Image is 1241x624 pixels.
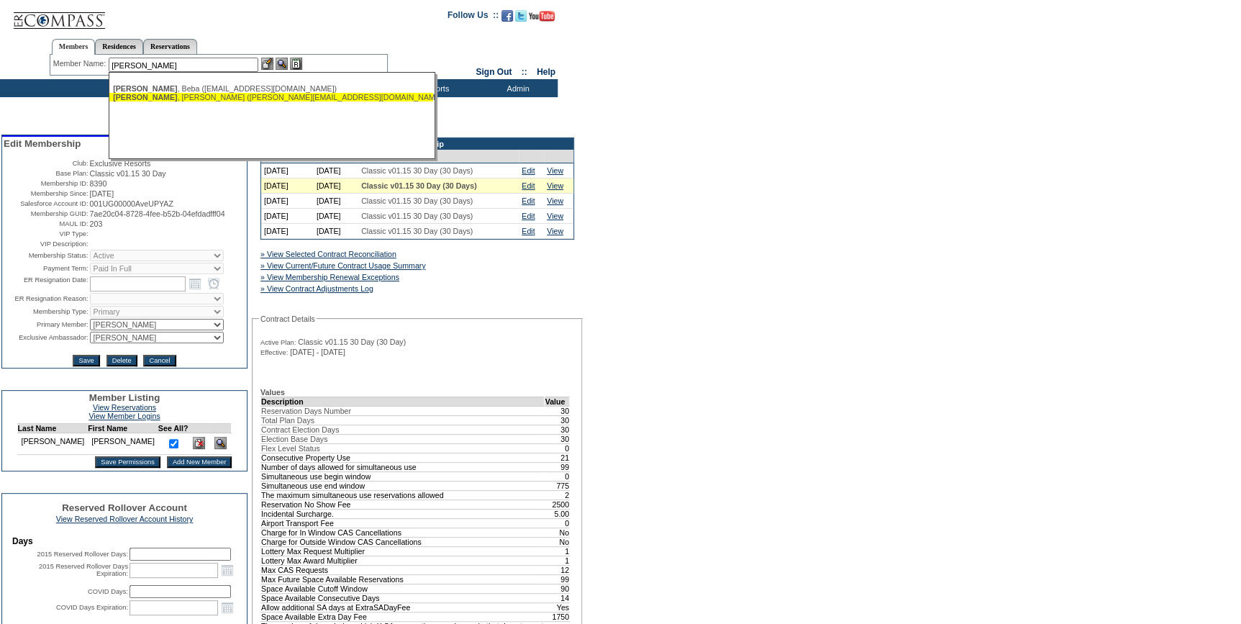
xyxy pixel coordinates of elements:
[261,209,314,224] td: [DATE]
[515,10,527,22] img: Follow us on Twitter
[17,433,88,455] td: [PERSON_NAME]
[261,435,327,443] span: Election Base Days
[522,181,535,190] a: Edit
[90,179,107,188] span: 8390
[4,293,88,304] td: ER Resignation Reason:
[4,209,88,218] td: Membership GUID:
[260,338,296,347] span: Active Plan:
[522,67,527,77] span: ::
[261,499,545,509] td: Reservation No Show Fee
[547,181,563,190] a: View
[261,481,545,490] td: Simultaneous use end window
[88,433,158,455] td: [PERSON_NAME]
[113,84,429,93] div: , Beba ([EMAIL_ADDRESS][DOMAIN_NAME])
[545,415,570,425] td: 30
[522,196,535,205] a: Edit
[515,14,527,23] a: Follow us on Twitter
[261,58,273,70] img: b_edit.gif
[545,546,570,556] td: 1
[95,39,143,54] a: Residences
[261,565,545,574] td: Max CAS Requests
[90,159,151,168] span: Exclusive Resorts
[261,490,545,499] td: The maximum simultaneous use reservations allowed
[4,240,88,248] td: VIP Description:
[4,250,88,261] td: Membership Status:
[537,67,555,77] a: Help
[261,462,545,471] td: Number of days allowed for simultaneous use
[529,14,555,23] a: Subscribe to our YouTube Channel
[545,602,570,612] td: Yes
[113,84,177,93] span: [PERSON_NAME]
[4,263,88,274] td: Payment Term:
[545,556,570,565] td: 1
[73,355,99,366] input: Save
[4,230,88,238] td: VIP Type:
[290,348,345,356] span: [DATE] - [DATE]
[261,453,545,462] td: Consecutive Property Use
[37,551,128,558] label: 2015 Reserved Rollover Days:
[545,434,570,443] td: 30
[361,227,473,235] span: Classic v01.15 30 Day (30 Days)
[475,79,558,97] td: Admin
[261,471,545,481] td: Simultaneous use begin window
[545,481,570,490] td: 775
[88,412,160,420] a: View Member Logins
[261,194,314,209] td: [DATE]
[361,166,473,175] span: Classic v01.15 30 Day (30 Days)
[143,39,197,54] a: Reservations
[4,169,88,178] td: Base Plan:
[113,93,177,101] span: [PERSON_NAME]
[261,528,545,537] td: Charge for In Window CAS Cancellations
[545,574,570,584] td: 99
[501,14,513,23] a: Become our fan on Facebook
[158,424,188,433] td: See All?
[187,276,203,291] a: Open the calendar popup.
[4,159,88,168] td: Club:
[62,502,187,513] span: Reserved Rollover Account
[261,584,545,593] td: Space Available Cutoff Window
[4,189,88,198] td: Membership Since:
[90,209,225,218] span: 7ae20c04-8728-4fee-b52b-04efdadfff04
[522,227,535,235] a: Edit
[314,209,358,224] td: [DATE]
[314,178,358,194] td: [DATE]
[219,562,235,578] a: Open the calendar popup.
[261,537,545,546] td: Charge for Outside Window CAS Cancellations
[193,437,205,449] img: Delete
[476,67,512,77] a: Sign Out
[298,338,406,346] span: Classic v01.15 30 Day (30 Day)
[545,612,570,621] td: 1750
[88,588,128,595] label: COVID Days:
[261,416,314,425] span: Total Plan Days
[17,424,88,433] td: Last Name
[4,179,88,188] td: Membership ID:
[261,178,314,194] td: [DATE]
[261,407,351,415] span: Reservation Days Number
[522,212,535,220] a: Edit
[259,315,317,323] legend: Contract Details
[529,11,555,22] img: Subscribe to our YouTube Channel
[545,397,570,406] td: Value
[4,319,88,330] td: Primary Member:
[260,388,285,397] b: Values
[53,58,109,70] div: Member Name:
[106,355,137,366] input: Delete
[522,166,535,175] a: Edit
[113,93,429,101] div: , [PERSON_NAME] ([PERSON_NAME][EMAIL_ADDRESS][DOMAIN_NAME])
[314,163,358,178] td: [DATE]
[56,515,194,523] a: View Reserved Rollover Account History
[545,490,570,499] td: 2
[545,565,570,574] td: 12
[358,150,519,163] td: Active Plan
[90,199,173,208] span: 001UG00000AveUPYAZ
[4,220,88,228] td: MAUL ID:
[545,593,570,602] td: 14
[219,600,235,615] a: Open the calendar popup.
[545,406,570,415] td: 30
[261,593,545,602] td: Space Available Consecutive Days
[39,563,128,577] label: 2015 Reserved Rollover Days Expiration:
[276,58,288,70] img: View
[260,348,288,357] span: Effective:
[261,556,545,565] td: Lottery Max Award Multiplier
[261,397,545,406] td: Description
